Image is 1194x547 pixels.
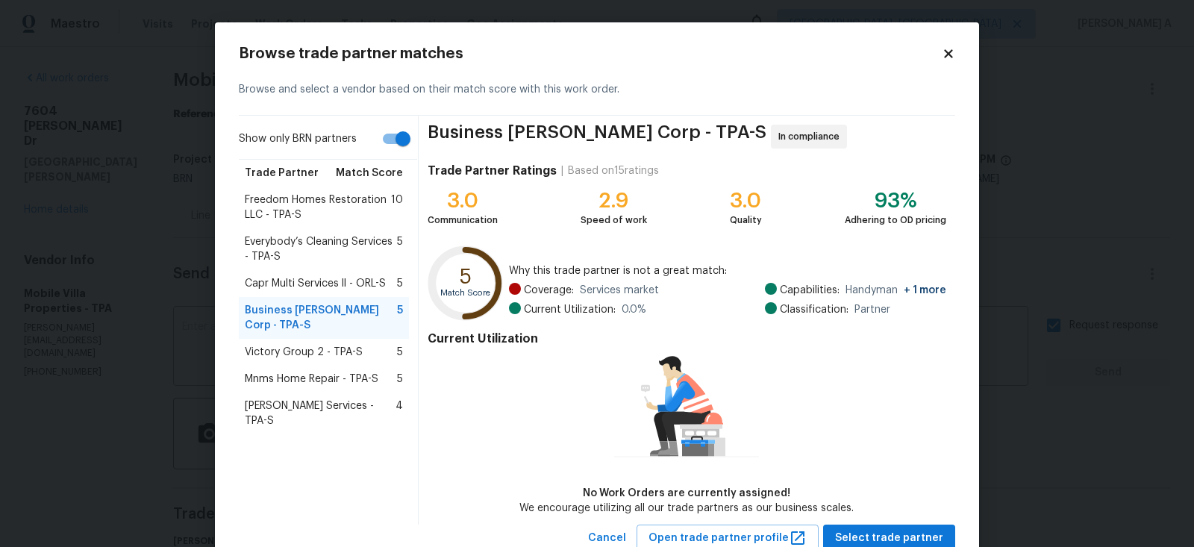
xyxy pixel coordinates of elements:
[581,193,647,208] div: 2.9
[509,263,946,278] span: Why this trade partner is not a great match:
[397,372,403,387] span: 5
[336,166,403,181] span: Match Score
[568,163,659,178] div: Based on 15 ratings
[581,213,647,228] div: Speed of work
[428,331,946,346] h4: Current Utilization
[397,345,403,360] span: 5
[904,285,946,296] span: + 1 more
[557,163,568,178] div: |
[519,501,854,516] div: We encourage utilizing all our trade partners as our business scales.
[428,125,766,149] span: Business [PERSON_NAME] Corp - TPA-S
[730,193,762,208] div: 3.0
[397,303,403,333] span: 5
[245,166,319,181] span: Trade Partner
[780,283,840,298] span: Capabilities:
[845,213,946,228] div: Adhering to OD pricing
[519,486,854,501] div: No Work Orders are currently assigned!
[245,345,363,360] span: Victory Group 2 - TPA-S
[245,193,391,222] span: Freedom Homes Restoration LLC - TPA-S
[396,398,403,428] span: 4
[245,398,396,428] span: [PERSON_NAME] Services - TPA-S
[239,64,955,116] div: Browse and select a vendor based on their match score with this work order.
[428,213,498,228] div: Communication
[397,276,403,291] span: 5
[460,266,472,287] text: 5
[622,302,646,317] span: 0.0 %
[780,302,848,317] span: Classification:
[845,193,946,208] div: 93%
[524,302,616,317] span: Current Utilization:
[245,303,397,333] span: Business [PERSON_NAME] Corp - TPA-S
[428,163,557,178] h4: Trade Partner Ratings
[239,46,942,61] h2: Browse trade partner matches
[730,213,762,228] div: Quality
[440,289,490,297] text: Match Score
[778,129,846,144] span: In compliance
[391,193,403,222] span: 10
[245,234,397,264] span: Everybody’s Cleaning Services - TPA-S
[245,276,386,291] span: Capr Multi Services ll - ORL-S
[846,283,946,298] span: Handyman
[239,131,357,147] span: Show only BRN partners
[397,234,403,264] span: 5
[524,283,574,298] span: Coverage:
[854,302,890,317] span: Partner
[580,283,659,298] span: Services market
[428,193,498,208] div: 3.0
[245,372,378,387] span: Mnms Home Repair - TPA-S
